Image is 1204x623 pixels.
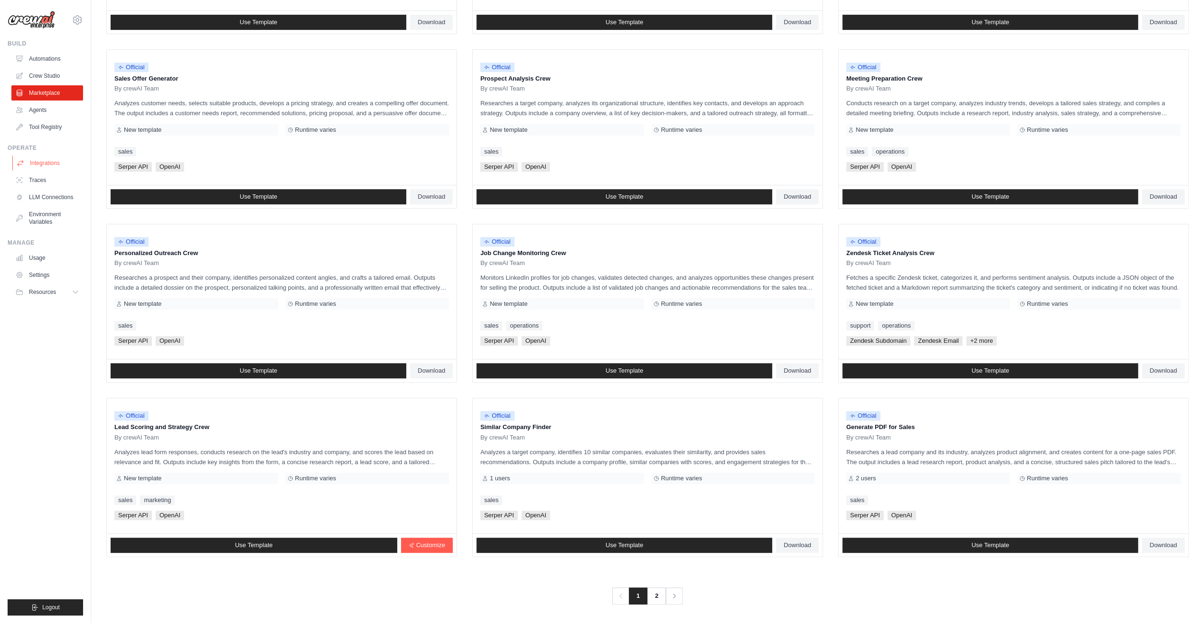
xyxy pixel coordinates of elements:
span: By crewAI Team [480,259,525,267]
a: sales [846,147,868,156]
a: Tool Registry [11,119,83,135]
p: Analyzes a target company, identifies 10 similar companies, evaluates their similarity, and provi... [480,447,815,467]
a: Use Template [476,189,772,204]
span: Runtime varies [1027,475,1068,482]
span: Runtime varies [661,475,702,482]
a: Use Template [842,363,1138,378]
span: Download [784,541,811,549]
span: OpenAI [156,336,184,346]
span: Use Template [240,193,277,201]
span: Use Template [606,367,643,375]
a: Use Template [476,15,772,30]
span: Use Template [240,18,277,26]
a: sales [114,147,136,156]
p: Analyzes lead form responses, conducts research on the lead's industry and company, and scores th... [114,447,449,467]
a: Download [1142,538,1185,553]
a: operations [506,321,542,330]
span: Download [784,193,811,201]
span: Customize [416,541,445,549]
span: Runtime varies [295,475,336,482]
span: New template [124,300,161,308]
span: Use Template [240,367,277,375]
a: Download [1142,15,1185,30]
span: Runtime varies [295,300,336,308]
a: 2 [647,587,666,605]
p: Fetches a specific Zendesk ticket, categorizes it, and performs sentiment analysis. Outputs inclu... [846,273,1181,293]
span: Official [846,411,880,421]
a: sales [114,495,136,505]
a: sales [480,147,502,156]
a: Automations [11,51,83,66]
span: 1 users [490,475,510,482]
p: Researches a prospect and their company, identifies personalized content angles, and crafts a tai... [114,273,449,293]
span: Download [1149,367,1177,375]
a: marketing [140,495,175,505]
span: New template [490,300,527,308]
a: Agents [11,102,83,118]
button: Logout [8,599,83,615]
span: Official [480,63,514,72]
p: Generate PDF for Sales [846,422,1181,432]
span: Serper API [846,162,884,172]
p: Meeting Preparation Crew [846,74,1181,83]
span: Official [114,63,149,72]
a: sales [846,495,868,505]
span: Download [418,193,445,201]
a: Use Template [111,189,406,204]
span: Serper API [480,162,518,172]
a: Customize [401,538,453,553]
a: Use Template [842,15,1138,30]
span: Zendesk Subdomain [846,336,910,346]
span: Download [784,18,811,26]
a: operations [872,147,908,156]
span: OpenAI [887,511,916,520]
a: Marketplace [11,85,83,101]
span: Use Template [606,18,643,26]
p: Zendesk Ticket Analysis Crew [846,248,1181,258]
a: Integrations [12,156,84,171]
span: Download [784,367,811,375]
span: Download [1149,193,1177,201]
p: Researches a lead company and its industry, analyzes product alignment, and creates content for a... [846,447,1181,467]
a: Crew Studio [11,68,83,83]
a: sales [480,321,502,330]
a: operations [878,321,915,330]
p: Job Change Monitoring Crew [480,248,815,258]
p: Sales Offer Generator [114,74,449,83]
span: Logout [42,604,60,611]
span: OpenAI [156,162,184,172]
span: Official [114,411,149,421]
div: Operate [8,144,83,152]
a: Use Template [111,363,406,378]
span: By crewAI Team [114,85,159,92]
p: Conducts research on a target company, analyzes industry trends, develops a tailored sales strate... [846,98,1181,118]
a: Download [410,363,453,378]
a: Download [776,363,819,378]
a: Environment Variables [11,207,83,229]
p: Prospect Analysis Crew [480,74,815,83]
a: Download [776,538,819,553]
span: Use Template [235,541,272,549]
a: support [846,321,874,330]
span: Runtime varies [1027,126,1068,134]
span: By crewAI Team [480,434,525,441]
span: OpenAI [522,162,550,172]
a: sales [114,321,136,330]
span: Serper API [480,336,518,346]
p: Monitors LinkedIn profiles for job changes, validates detected changes, and analyzes opportunitie... [480,273,815,293]
span: New template [124,475,161,482]
button: Resources [11,284,83,300]
span: Use Template [971,193,1009,201]
a: Download [410,189,453,204]
p: Researches a target company, analyzes its organizational structure, identifies key contacts, and ... [480,98,815,118]
img: Logo [8,11,55,29]
span: New template [856,300,893,308]
span: 1 [629,587,647,605]
p: Personalized Outreach Crew [114,248,449,258]
span: Use Template [971,541,1009,549]
span: Official [846,63,880,72]
span: OpenAI [156,511,184,520]
span: By crewAI Team [114,434,159,441]
span: Serper API [846,511,884,520]
span: By crewAI Team [480,85,525,92]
